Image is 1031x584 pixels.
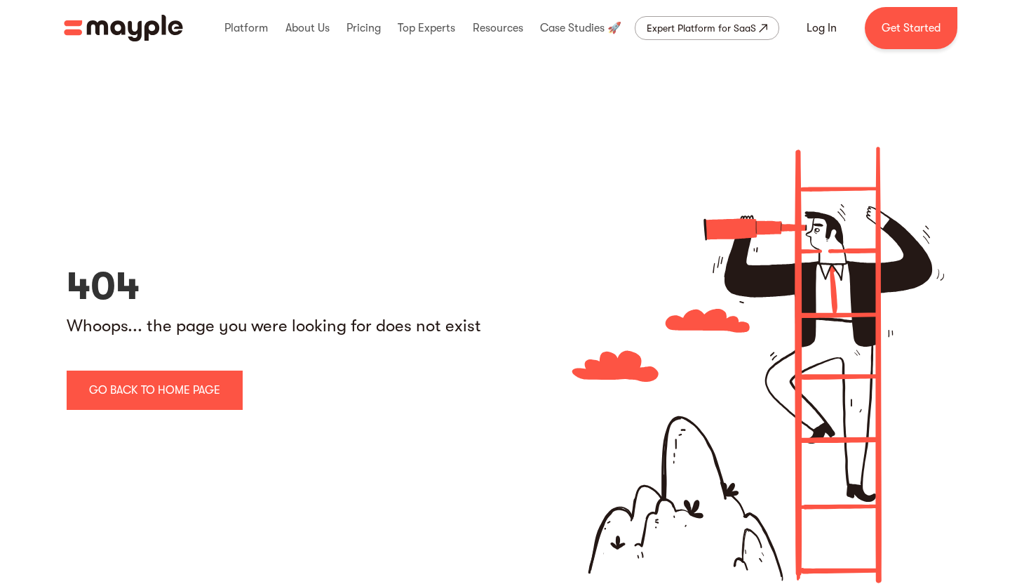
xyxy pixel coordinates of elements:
div: Top Experts [394,6,459,51]
div: Whoops... the page you were looking for does not exist [67,314,515,337]
a: Expert Platform for SaaS [635,16,779,40]
div: Resources [469,6,527,51]
div: About Us [282,6,333,51]
a: go back to home page [67,371,243,410]
div: Platform [221,6,271,51]
a: home [64,15,183,41]
a: Log In [790,11,854,45]
h1: 404 [67,264,515,309]
div: Expert Platform for SaaS [647,20,756,36]
a: Get Started [865,7,957,49]
div: Pricing [343,6,384,51]
img: Mayple logo [64,15,183,41]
